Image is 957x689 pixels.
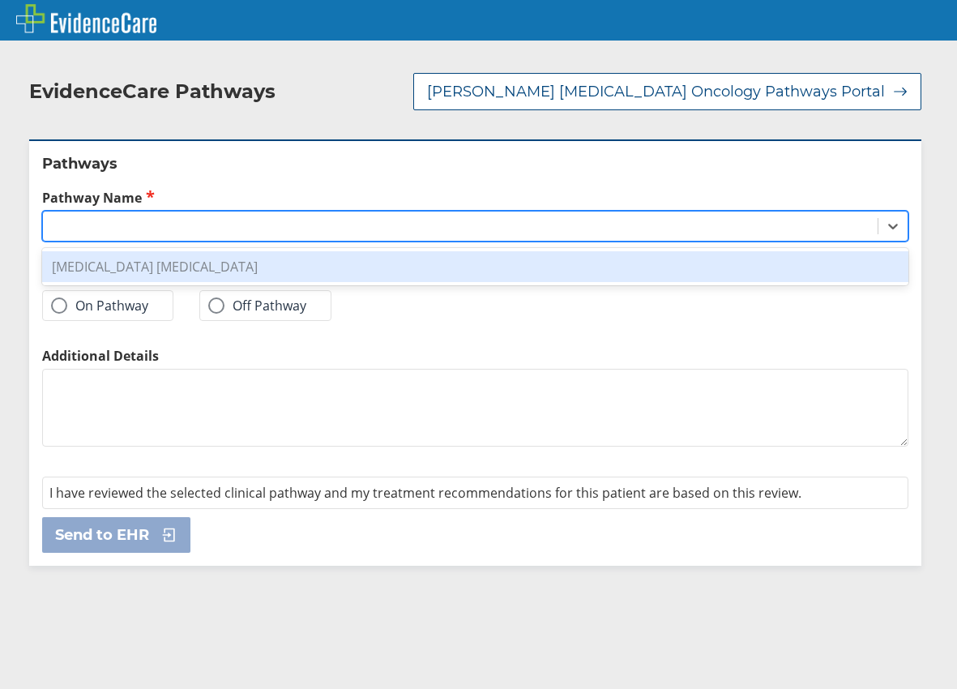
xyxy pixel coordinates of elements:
[42,517,190,553] button: Send to EHR
[42,251,908,282] div: [MEDICAL_DATA] [MEDICAL_DATA]
[29,79,276,104] h2: EvidenceCare Pathways
[49,484,801,502] span: I have reviewed the selected clinical pathway and my treatment recommendations for this patient a...
[55,525,149,545] span: Send to EHR
[427,82,885,101] span: [PERSON_NAME] [MEDICAL_DATA] Oncology Pathways Portal
[42,154,908,173] h2: Pathways
[42,188,908,207] label: Pathway Name
[16,4,156,33] img: EvidenceCare
[208,297,306,314] label: Off Pathway
[413,73,921,110] button: [PERSON_NAME] [MEDICAL_DATA] Oncology Pathways Portal
[42,347,908,365] label: Additional Details
[51,297,148,314] label: On Pathway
